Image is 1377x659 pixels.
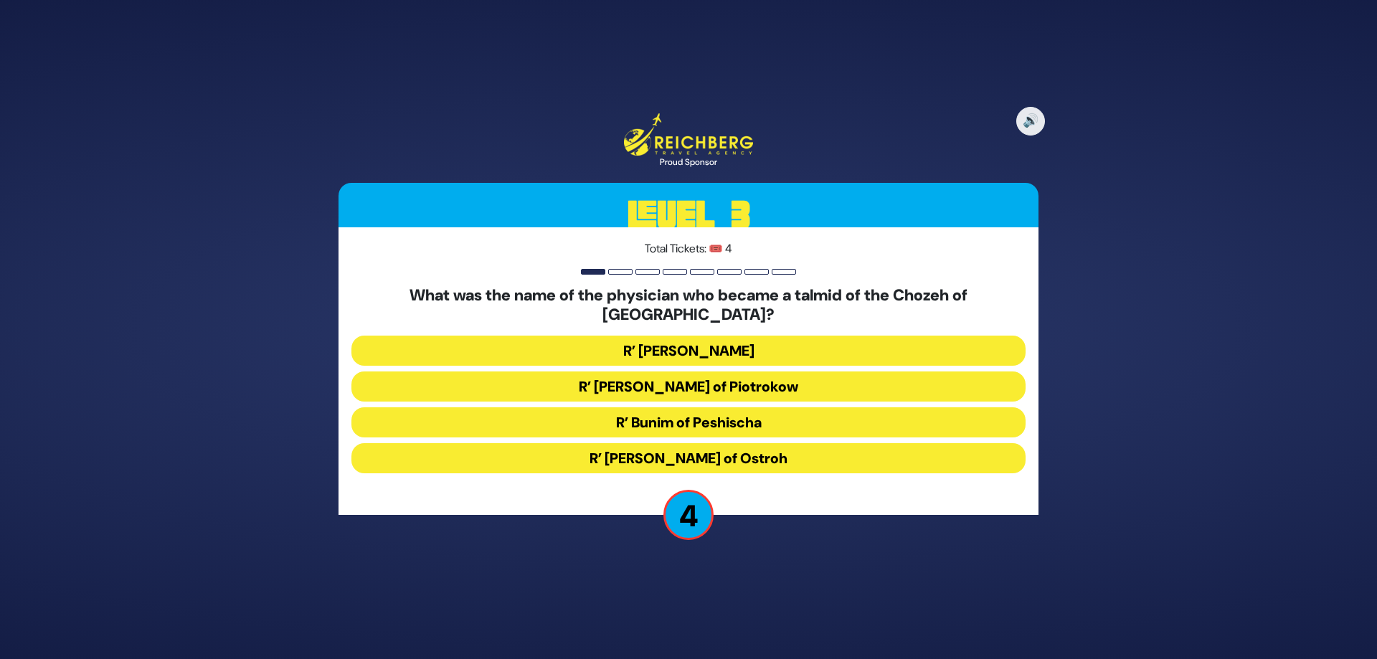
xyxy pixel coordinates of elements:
[351,371,1026,402] button: R’ [PERSON_NAME] of Piotrokow
[351,336,1026,366] button: R’ [PERSON_NAME]
[351,443,1026,473] button: R’ [PERSON_NAME] of Ostroh
[351,286,1026,324] h5: What was the name of the physician who became a talmid of the Chozeh of [GEOGRAPHIC_DATA]?
[624,113,753,156] img: Reichberg Travel
[624,156,753,169] div: Proud Sponsor
[1016,107,1045,136] button: 🔊
[663,490,714,540] p: 4
[351,240,1026,257] p: Total Tickets: 🎟️ 4
[339,183,1038,247] h3: Level 3
[351,407,1026,437] button: R’ Bunim of Peshischa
